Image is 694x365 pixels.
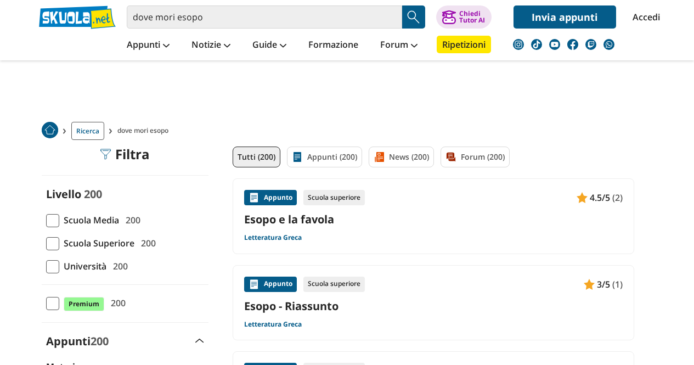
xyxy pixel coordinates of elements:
[244,190,297,205] div: Appunto
[244,277,297,292] div: Appunto
[612,277,623,291] span: (1)
[250,36,289,55] a: Guide
[195,339,204,343] img: Apri e chiudi sezione
[590,190,610,205] span: 4.5/5
[374,151,385,162] img: News filtro contenuto
[514,5,616,29] a: Invia appunti
[249,192,259,203] img: Appunti contenuto
[137,236,156,250] span: 200
[377,36,420,55] a: Forum
[84,187,102,201] span: 200
[567,39,578,50] img: facebook
[445,151,456,162] img: Forum filtro contenuto
[249,279,259,290] img: Appunti contenuto
[402,5,425,29] button: Search Button
[633,5,656,29] a: Accedi
[244,212,623,227] a: Esopo e la favola
[405,9,422,25] img: Cerca appunti, riassunti o versioni
[42,122,58,138] img: Home
[127,5,402,29] input: Cerca appunti, riassunti o versioni
[369,147,434,167] a: News (200)
[117,122,173,140] span: dove mori esopo
[244,299,623,313] a: Esopo - Riassunto
[121,213,140,227] span: 200
[436,5,492,29] button: ChiediTutor AI
[303,190,365,205] div: Scuola superiore
[597,277,610,291] span: 3/5
[437,36,491,53] a: Ripetizioni
[100,149,111,160] img: Filtra filtri mobile
[513,39,524,50] img: instagram
[584,279,595,290] img: Appunti contenuto
[603,39,614,50] img: WhatsApp
[459,10,485,24] div: Chiedi Tutor AI
[577,192,588,203] img: Appunti contenuto
[109,259,128,273] span: 200
[244,320,302,329] a: Letteratura Greca
[42,122,58,140] a: Home
[59,213,119,227] span: Scuola Media
[100,147,150,162] div: Filtra
[233,147,280,167] a: Tutti (200)
[585,39,596,50] img: twitch
[46,334,109,349] label: Appunti
[71,122,104,140] a: Ricerca
[59,259,106,273] span: Università
[303,277,365,292] div: Scuola superiore
[91,334,109,349] span: 200
[124,36,172,55] a: Appunti
[64,297,104,311] span: Premium
[59,236,134,250] span: Scuola Superiore
[244,233,302,242] a: Letteratura Greca
[531,39,542,50] img: tiktok
[306,36,361,55] a: Formazione
[46,187,81,201] label: Livello
[441,147,510,167] a: Forum (200)
[292,151,303,162] img: Appunti filtro contenuto
[106,296,126,310] span: 200
[189,36,233,55] a: Notizie
[612,190,623,205] span: (2)
[287,147,362,167] a: Appunti (200)
[549,39,560,50] img: youtube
